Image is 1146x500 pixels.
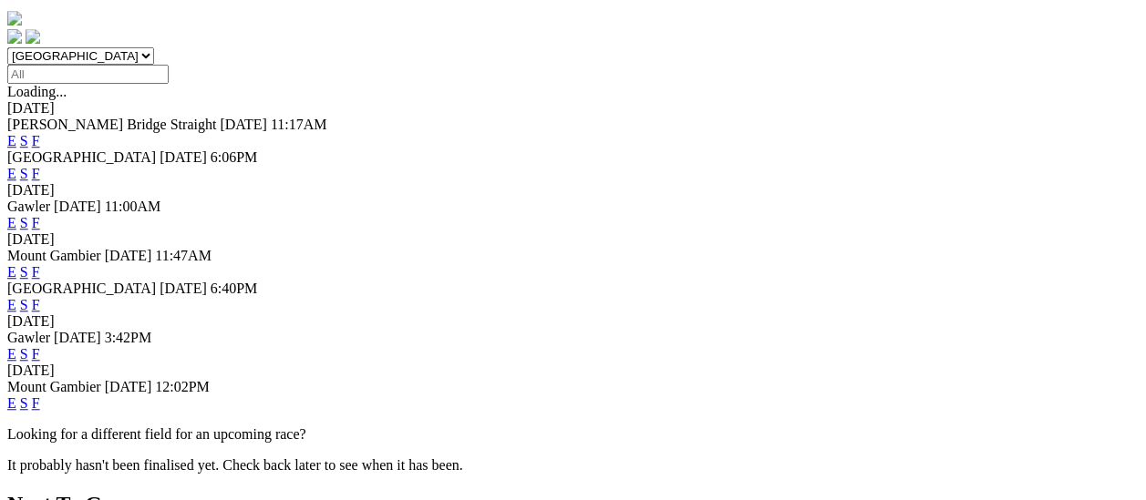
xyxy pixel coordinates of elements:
a: S [20,166,28,181]
span: [GEOGRAPHIC_DATA] [7,149,156,165]
span: [GEOGRAPHIC_DATA] [7,281,156,296]
a: F [32,395,40,411]
div: [DATE] [7,182,1139,199]
span: 6:40PM [211,281,258,296]
a: F [32,166,40,181]
a: E [7,133,16,148]
span: [DATE] [220,117,267,132]
img: logo-grsa-white.png [7,11,22,26]
span: [PERSON_NAME] Bridge Straight [7,117,216,132]
a: E [7,264,16,280]
a: E [7,346,16,362]
a: E [7,297,16,312]
a: S [20,133,28,148]
div: [DATE] [7,313,1139,330]
span: 3:42PM [105,330,152,345]
span: Mount Gambier [7,248,101,263]
a: F [32,264,40,280]
a: E [7,395,16,411]
span: [DATE] [160,149,207,165]
img: twitter.svg [26,29,40,44]
a: F [32,133,40,148]
div: [DATE] [7,100,1139,117]
a: S [20,395,28,411]
span: 11:17AM [271,117,327,132]
span: [DATE] [160,281,207,296]
a: S [20,215,28,230]
span: Mount Gambier [7,379,101,394]
span: [DATE] [105,248,152,263]
a: E [7,166,16,181]
span: 11:00AM [105,199,161,214]
a: S [20,346,28,362]
span: 11:47AM [155,248,212,263]
a: F [32,297,40,312]
a: F [32,346,40,362]
p: Looking for a different field for an upcoming race? [7,426,1139,443]
span: Loading... [7,84,67,99]
input: Select date [7,65,169,84]
span: 12:02PM [155,379,210,394]
a: S [20,264,28,280]
partial: It probably hasn't been finalised yet. Check back later to see when it has been. [7,457,463,473]
span: [DATE] [54,199,101,214]
a: E [7,215,16,230]
span: [DATE] [105,379,152,394]
span: 6:06PM [211,149,258,165]
a: S [20,297,28,312]
span: Gawler [7,199,50,214]
span: Gawler [7,330,50,345]
img: facebook.svg [7,29,22,44]
span: [DATE] [54,330,101,345]
div: [DATE] [7,231,1139,248]
div: [DATE] [7,362,1139,379]
a: F [32,215,40,230]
